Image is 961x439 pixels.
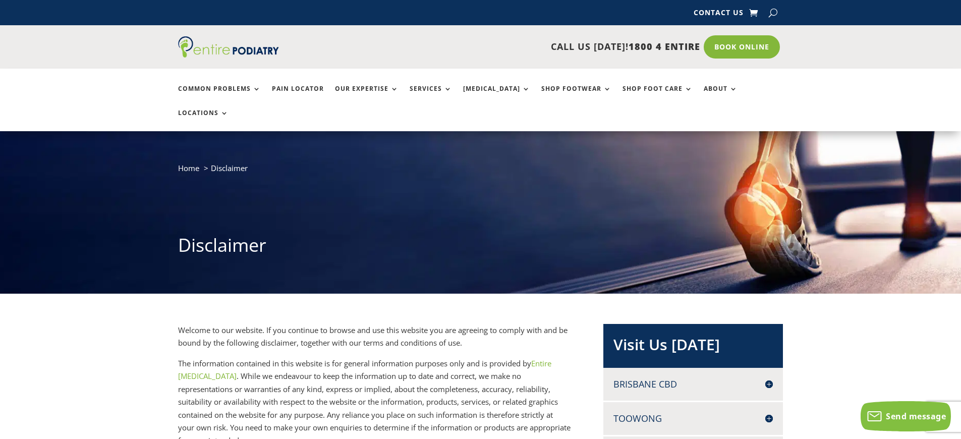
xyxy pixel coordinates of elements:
[335,85,399,107] a: Our Expertise
[463,85,530,107] a: [MEDICAL_DATA]
[541,85,611,107] a: Shop Footwear
[886,411,946,422] span: Send message
[613,412,773,425] h4: Toowong
[704,35,780,59] a: Book Online
[318,40,700,53] p: CALL US [DATE]!
[623,85,693,107] a: Shop Foot Care
[613,334,773,360] h2: Visit Us [DATE]
[178,85,261,107] a: Common Problems
[178,109,229,131] a: Locations
[178,161,783,182] nav: breadcrumb
[629,40,700,52] span: 1800 4 ENTIRE
[704,85,738,107] a: About
[613,378,773,391] h4: Brisbane CBD
[178,49,279,60] a: Entire Podiatry
[861,401,951,431] button: Send message
[178,324,571,357] p: Welcome to our website. If you continue to browse and use this website you are agreeing to comply...
[272,85,324,107] a: Pain Locator
[178,36,279,58] img: logo (1)
[211,163,248,173] span: Disclaimer
[694,9,744,20] a: Contact Us
[178,233,783,263] h1: Disclaimer
[178,163,199,173] a: Home
[410,85,452,107] a: Services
